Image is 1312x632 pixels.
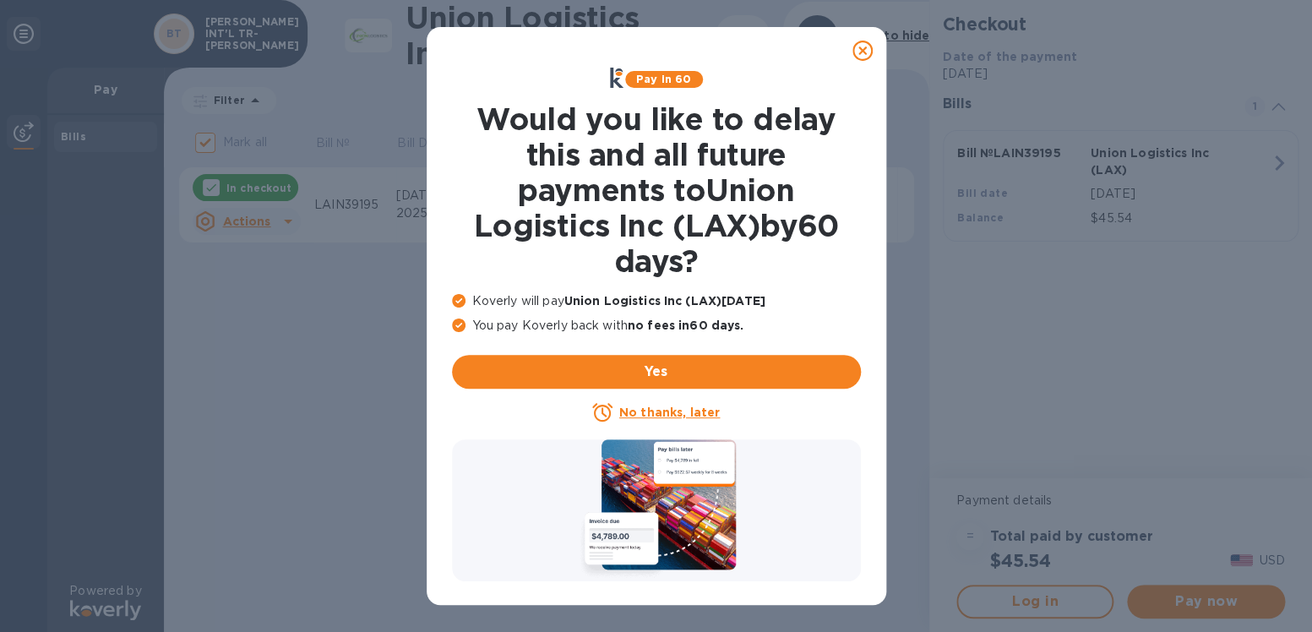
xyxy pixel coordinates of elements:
[452,101,861,279] h1: Would you like to delay this and all future payments to Union Logistics Inc (LAX) by 60 days ?
[452,355,861,389] button: Yes
[452,317,861,335] p: You pay Koverly back with
[636,73,691,85] b: Pay in 60
[452,292,861,310] p: Koverly will pay
[619,406,720,419] u: No thanks, later
[564,294,765,308] b: Union Logistics Inc (LAX) [DATE]
[465,362,847,382] span: Yes
[628,319,743,332] b: no fees in 60 days .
